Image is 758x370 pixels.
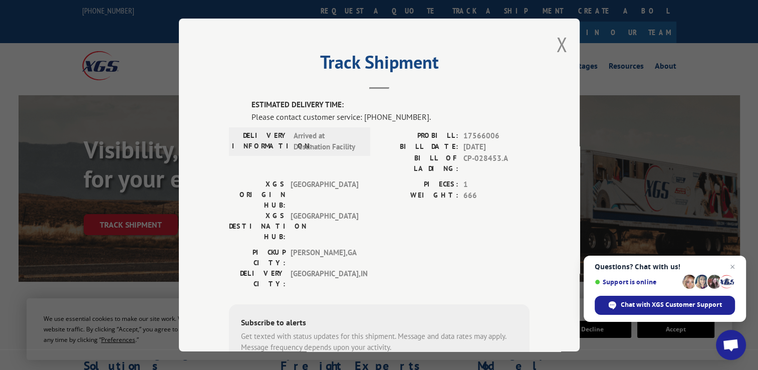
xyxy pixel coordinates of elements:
span: Arrived at Destination Facility [294,130,361,152]
span: [DATE] [463,141,530,153]
div: Please contact customer service: [PHONE_NUMBER]. [251,110,530,122]
span: [GEOGRAPHIC_DATA] [291,210,358,242]
span: [PERSON_NAME] , GA [291,247,358,268]
div: Get texted with status updates for this shipment. Message and data rates may apply. Message frequ... [241,330,518,353]
h2: Track Shipment [229,55,530,74]
label: ESTIMATED DELIVERY TIME: [251,99,530,111]
div: Subscribe to alerts [241,316,518,330]
button: Close modal [556,31,567,58]
span: 666 [463,190,530,202]
span: [GEOGRAPHIC_DATA] [291,178,358,210]
div: Chat with XGS Customer Support [595,296,735,315]
label: PIECES: [379,178,458,190]
label: BILL DATE: [379,141,458,153]
div: Open chat [716,330,746,360]
label: PICKUP CITY: [229,247,286,268]
span: CP-028453.A [463,152,530,173]
label: WEIGHT: [379,190,458,202]
span: Close chat [726,261,738,273]
span: Support is online [595,278,679,286]
label: BILL OF LADING: [379,152,458,173]
span: Chat with XGS Customer Support [621,300,722,309]
label: PROBILL: [379,130,458,141]
span: [GEOGRAPHIC_DATA] , IN [291,268,358,289]
label: DELIVERY CITY: [229,268,286,289]
label: XGS DESTINATION HUB: [229,210,286,242]
span: 17566006 [463,130,530,141]
label: DELIVERY INFORMATION: [232,130,289,152]
span: Questions? Chat with us! [595,263,735,271]
label: XGS ORIGIN HUB: [229,178,286,210]
span: 1 [463,178,530,190]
